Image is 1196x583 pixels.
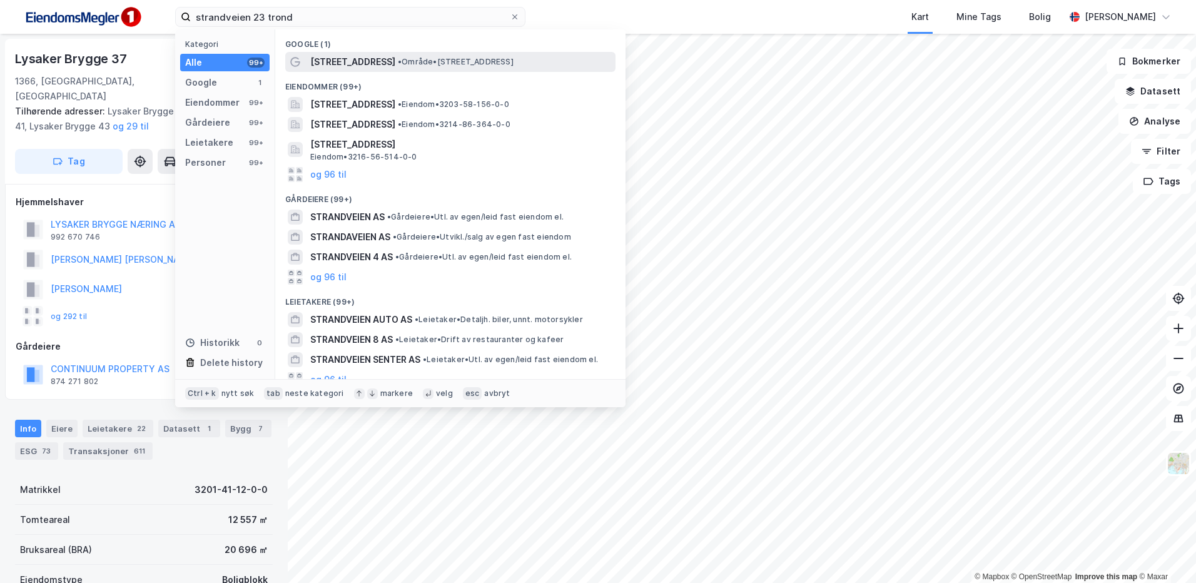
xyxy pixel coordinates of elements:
[423,355,598,365] span: Leietaker • Utl. av egen/leid fast eiendom el.
[16,339,272,354] div: Gårdeiere
[387,212,564,222] span: Gårdeiere • Utl. av egen/leid fast eiendom el.
[185,75,217,90] div: Google
[398,57,402,66] span: •
[185,155,226,170] div: Personer
[247,58,265,68] div: 99+
[380,388,413,398] div: markere
[975,572,1009,581] a: Mapbox
[1115,79,1191,104] button: Datasett
[310,167,347,182] button: og 96 til
[956,9,1001,24] div: Mine Tags
[20,482,61,497] div: Matrikkel
[395,335,399,344] span: •
[415,315,583,325] span: Leietaker • Detaljh. biler, unnt. motorsykler
[228,512,268,527] div: 12 557 ㎡
[39,445,53,457] div: 73
[83,420,153,437] div: Leietakere
[247,158,265,168] div: 99+
[131,445,148,457] div: 611
[225,420,271,437] div: Bygg
[393,232,571,242] span: Gårdeiere • Utvikl./salg av egen fast eiendom
[423,355,427,364] span: •
[1133,523,1196,583] div: Kontrollprogram for chat
[185,55,202,70] div: Alle
[310,312,412,327] span: STRANDVEIEN AUTO AS
[310,54,395,69] span: [STREET_ADDRESS]
[51,377,98,387] div: 874 271 802
[1075,572,1137,581] a: Improve this map
[225,542,268,557] div: 20 696 ㎡
[1029,9,1051,24] div: Bolig
[1085,9,1156,24] div: [PERSON_NAME]
[264,387,283,400] div: tab
[15,49,129,69] div: Lysaker Brygge 37
[255,338,265,348] div: 0
[185,387,219,400] div: Ctrl + k
[254,422,266,435] div: 7
[195,482,268,497] div: 3201-41-12-0-0
[275,287,626,310] div: Leietakere (99+)
[255,78,265,88] div: 1
[275,72,626,94] div: Eiendommer (99+)
[310,230,390,245] span: STRANDAVEIEN AS
[1118,109,1191,134] button: Analyse
[310,250,393,265] span: STRANDVEIEN 4 AS
[310,152,417,162] span: Eiendom • 3216-56-514-0-0
[200,355,263,370] div: Delete history
[310,97,395,112] span: [STREET_ADDRESS]
[247,118,265,128] div: 99+
[387,212,391,221] span: •
[911,9,929,24] div: Kart
[393,232,397,241] span: •
[275,29,626,52] div: Google (1)
[185,95,240,110] div: Eiendommer
[310,332,393,347] span: STRANDVEIEN 8 AS
[398,57,514,67] span: Område • [STREET_ADDRESS]
[46,420,78,437] div: Eiere
[51,232,100,242] div: 992 670 746
[275,185,626,207] div: Gårdeiere (99+)
[158,420,220,437] div: Datasett
[221,388,255,398] div: nytt søk
[1167,452,1190,475] img: Z
[191,8,510,26] input: Søk på adresse, matrikkel, gårdeiere, leietakere eller personer
[15,74,178,104] div: 1366, [GEOGRAPHIC_DATA], [GEOGRAPHIC_DATA]
[1133,169,1191,194] button: Tags
[247,138,265,148] div: 99+
[15,149,123,174] button: Tag
[185,115,230,130] div: Gårdeiere
[1011,572,1072,581] a: OpenStreetMap
[395,252,572,262] span: Gårdeiere • Utl. av egen/leid fast eiendom el.
[63,442,153,460] div: Transaksjoner
[185,135,233,150] div: Leietakere
[16,195,272,210] div: Hjemmelshaver
[484,388,510,398] div: avbryt
[395,252,399,261] span: •
[203,422,215,435] div: 1
[398,119,510,129] span: Eiendom • 3214-86-364-0-0
[398,99,509,109] span: Eiendom • 3203-58-156-0-0
[436,388,453,398] div: velg
[247,98,265,108] div: 99+
[310,210,385,225] span: STRANDVEIEN AS
[395,335,564,345] span: Leietaker • Drift av restauranter og kafeer
[463,387,482,400] div: esc
[310,372,347,387] button: og 96 til
[398,119,402,129] span: •
[1107,49,1191,74] button: Bokmerker
[310,137,611,152] span: [STREET_ADDRESS]
[15,420,41,437] div: Info
[134,422,148,435] div: 22
[310,117,395,132] span: [STREET_ADDRESS]
[15,106,108,116] span: Tilhørende adresser:
[310,270,347,285] button: og 96 til
[15,442,58,460] div: ESG
[1131,139,1191,164] button: Filter
[185,39,270,49] div: Kategori
[1133,523,1196,583] iframe: Chat Widget
[398,99,402,109] span: •
[285,388,344,398] div: neste kategori
[310,352,420,367] span: STRANDVEIEN SENTER AS
[20,542,92,557] div: Bruksareal (BRA)
[185,335,240,350] div: Historikk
